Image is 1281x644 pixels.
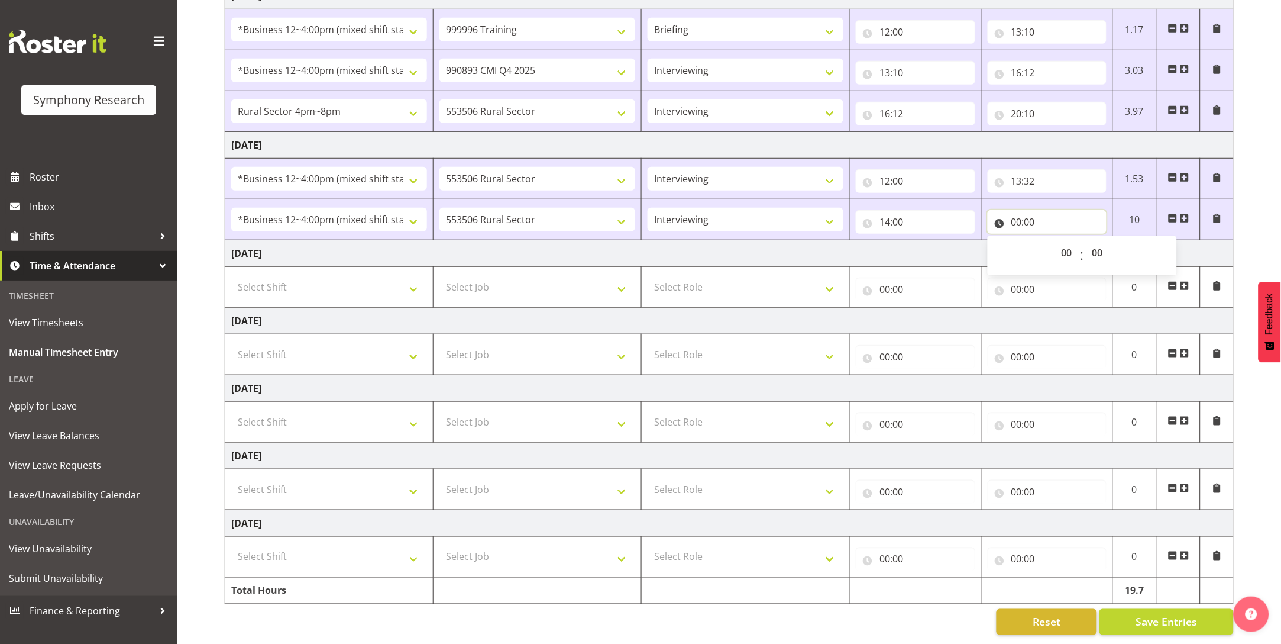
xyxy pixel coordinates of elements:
[9,540,169,558] span: View Unavailability
[1259,282,1281,362] button: Feedback - Show survey
[30,168,172,186] span: Roster
[856,61,975,85] input: Click to select...
[856,413,975,436] input: Click to select...
[3,563,174,593] a: Submit Unavailability
[3,284,174,308] div: Timesheet
[225,375,1234,402] td: [DATE]
[988,278,1107,301] input: Click to select...
[225,308,1234,334] td: [DATE]
[988,102,1107,125] input: Click to select...
[1113,334,1157,375] td: 0
[1113,9,1157,50] td: 1.17
[1113,469,1157,510] td: 0
[856,480,975,504] input: Click to select...
[3,510,174,534] div: Unavailability
[1113,578,1157,604] td: 19.7
[1113,91,1157,132] td: 3.97
[9,314,169,331] span: View Timesheets
[1113,199,1157,240] td: 10
[856,345,975,369] input: Click to select...
[3,367,174,391] div: Leave
[1264,294,1275,335] span: Feedback
[9,456,169,474] span: View Leave Requests
[1033,614,1060,630] span: Reset
[3,450,174,480] a: View Leave Requests
[988,345,1107,369] input: Click to select...
[3,391,174,421] a: Apply for Leave
[856,102,975,125] input: Click to select...
[1136,614,1197,630] span: Save Entries
[988,169,1107,193] input: Click to select...
[1113,50,1157,91] td: 3.03
[9,343,169,361] span: Manual Timesheet Entry
[1113,402,1157,443] td: 0
[988,61,1107,85] input: Click to select...
[3,308,174,337] a: View Timesheets
[225,578,434,604] td: Total Hours
[3,480,174,510] a: Leave/Unavailability Calendar
[30,257,154,275] span: Time & Attendance
[30,602,154,620] span: Finance & Reporting
[856,548,975,571] input: Click to select...
[9,397,169,415] span: Apply for Leave
[997,609,1097,635] button: Reset
[3,337,174,367] a: Manual Timesheet Entry
[1080,241,1084,271] span: :
[3,421,174,450] a: View Leave Balances
[9,486,169,504] span: Leave/Unavailability Calendar
[988,20,1107,44] input: Click to select...
[1113,159,1157,199] td: 1.53
[225,132,1234,159] td: [DATE]
[225,443,1234,469] td: [DATE]
[988,548,1107,571] input: Click to select...
[988,210,1107,234] input: Click to select...
[9,30,106,53] img: Rosterit website logo
[1099,609,1234,635] button: Save Entries
[9,427,169,445] span: View Leave Balances
[1113,267,1157,308] td: 0
[225,240,1234,267] td: [DATE]
[30,198,172,215] span: Inbox
[30,227,154,245] span: Shifts
[988,480,1107,504] input: Click to select...
[856,278,975,301] input: Click to select...
[1113,537,1157,578] td: 0
[856,210,975,234] input: Click to select...
[225,510,1234,537] td: [DATE]
[856,20,975,44] input: Click to select...
[9,569,169,587] span: Submit Unavailability
[856,169,975,193] input: Click to select...
[33,91,144,109] div: Symphony Research
[3,534,174,563] a: View Unavailability
[988,413,1107,436] input: Click to select...
[1246,608,1257,620] img: help-xxl-2.png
